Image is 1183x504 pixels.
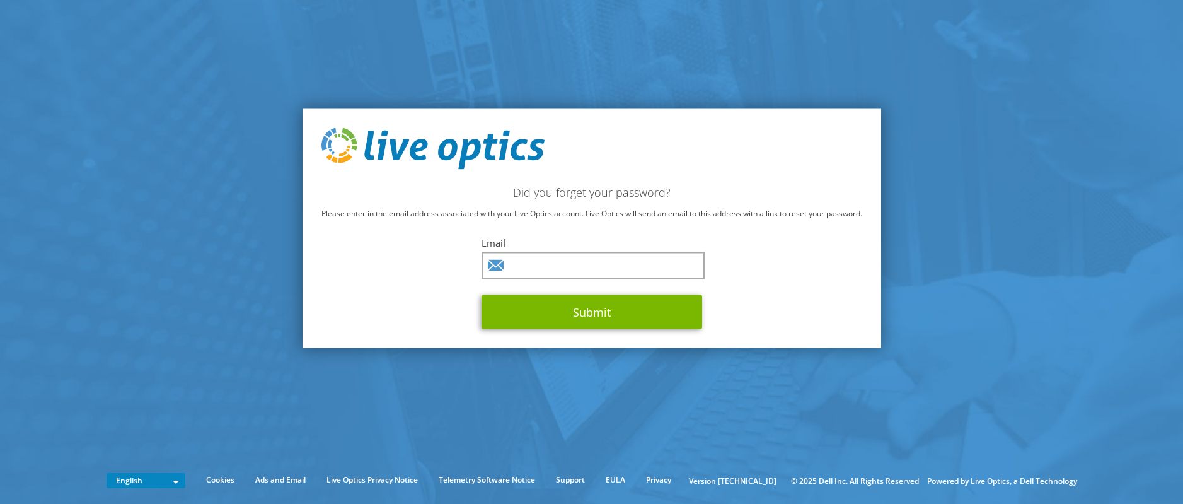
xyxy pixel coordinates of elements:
[482,236,702,249] label: Email
[927,474,1077,488] li: Powered by Live Optics, a Dell Technology
[321,128,545,170] img: live_optics_svg.svg
[317,473,427,487] a: Live Optics Privacy Notice
[246,473,315,487] a: Ads and Email
[482,295,702,329] button: Submit
[785,474,925,488] li: © 2025 Dell Inc. All Rights Reserved
[321,206,862,220] p: Please enter in the email address associated with your Live Optics account. Live Optics will send...
[197,473,244,487] a: Cookies
[321,185,862,199] h2: Did you forget your password?
[429,473,545,487] a: Telemetry Software Notice
[637,473,681,487] a: Privacy
[683,474,783,488] li: Version [TECHNICAL_ID]
[546,473,594,487] a: Support
[596,473,635,487] a: EULA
